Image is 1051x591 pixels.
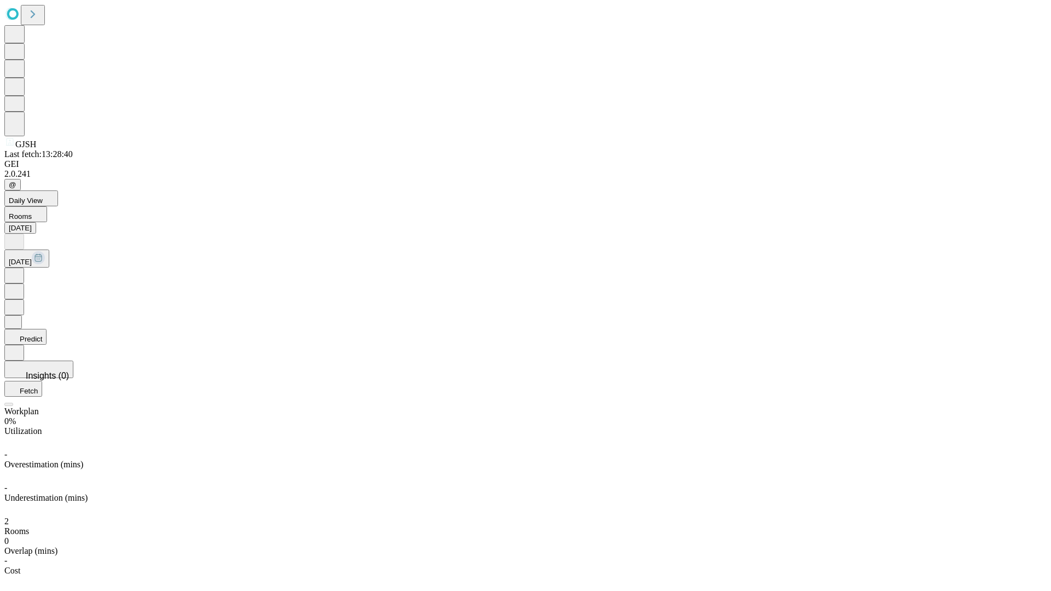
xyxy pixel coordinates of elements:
[4,149,73,159] span: Last fetch: 13:28:40
[4,546,57,555] span: Overlap (mins)
[9,181,16,189] span: @
[4,426,42,436] span: Utilization
[4,222,36,234] button: [DATE]
[9,212,32,221] span: Rooms
[4,190,58,206] button: Daily View
[4,450,7,459] span: -
[4,407,39,416] span: Workplan
[4,159,1047,169] div: GEI
[4,556,7,565] span: -
[4,381,42,397] button: Fetch
[4,566,20,575] span: Cost
[4,179,21,190] button: @
[4,206,47,222] button: Rooms
[4,536,9,546] span: 0
[15,140,36,149] span: GJSH
[4,329,47,345] button: Predict
[4,169,1047,179] div: 2.0.241
[9,196,43,205] span: Daily View
[9,258,32,266] span: [DATE]
[4,416,16,426] span: 0%
[4,483,7,493] span: -
[4,361,73,378] button: Insights (0)
[4,460,83,469] span: Overestimation (mins)
[26,371,69,380] span: Insights (0)
[4,517,9,526] span: 2
[4,250,49,268] button: [DATE]
[4,526,29,536] span: Rooms
[4,493,88,502] span: Underestimation (mins)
